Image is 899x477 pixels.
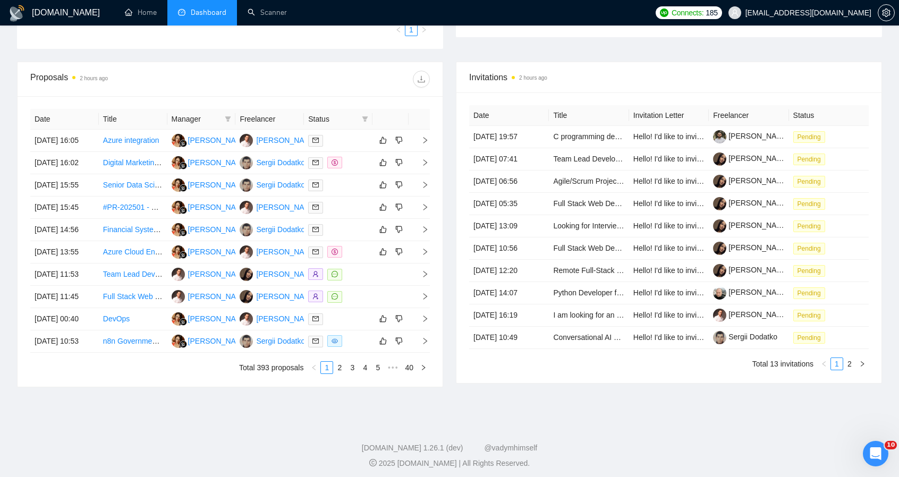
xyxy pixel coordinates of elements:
a: searchScanner [248,8,287,17]
img: logo [9,5,26,22]
td: Full Stack Web Developer for Quote Analysis SaaS [549,237,629,260]
button: dislike [393,156,405,169]
a: [PERSON_NAME] [713,310,790,319]
a: Digital Marketing Data Analyst - Multi‑channel Data Collection and Normalization [103,158,368,167]
span: right [413,159,429,166]
td: [DATE] 10:49 [469,327,549,349]
th: Date [30,109,99,130]
button: like [377,178,389,191]
img: DP [240,312,253,326]
span: user-add [312,271,319,277]
td: [DATE] 14:07 [469,282,549,304]
a: SDSergii Dodatko [240,158,305,166]
a: Financial Systems Developer Needed for [DOMAIN_NAME] Platform Analysis [103,225,359,234]
a: Looking for Interviewers for MERN Full-stack Vacancy [553,222,731,230]
span: filter [362,116,368,122]
a: [PERSON_NAME] [713,266,790,274]
span: right [413,181,429,189]
span: Dashboard [191,8,226,17]
a: Full Stack Web Developer for Quote Analysis SaaS [553,244,722,252]
span: right [421,27,427,33]
span: right [859,361,866,367]
button: like [377,156,389,169]
a: Team Lead Developer – Healthcare SaaS (Full-Stack .NET & Next.js) [553,155,781,163]
span: user [731,9,739,16]
td: #PR-202501 - On-Premise to Azure Migration Architect and Project Manager [99,197,167,219]
span: Pending [793,310,825,321]
span: Pending [793,265,825,277]
span: Status [308,113,358,125]
img: DP [240,245,253,259]
a: Pending [793,132,829,141]
a: [PERSON_NAME] [713,288,790,296]
span: filter [360,111,370,127]
span: right [420,364,427,371]
button: like [377,312,389,325]
img: c1QcHlxZKC7OvntPHlYmMwKU_sZ42jChqBqVEuYCxTyc8xc8LhzmhavM7iWLLPzMBv [713,175,726,188]
span: setting [878,8,894,17]
button: right [856,357,869,370]
span: ••• [384,361,401,374]
span: 10 [885,441,897,449]
div: [PERSON_NAME] [188,179,249,191]
a: Agile/Scrum Project Manager Needed - [DEMOGRAPHIC_DATA] Speaker [553,177,798,185]
span: left [821,361,827,367]
a: KM[PERSON_NAME] [240,269,317,278]
img: c1QcHlxZKC7OvntPHlYmMwKU_sZ42jChqBqVEuYCxTyc8xc8LhzmhavM7iWLLPzMBv [713,219,726,233]
a: DP[PERSON_NAME] [240,247,317,255]
a: Conversational AI Developer (FastAPI + Elasticsearch + LLM Integration) [553,333,794,342]
a: n8n Government Bidding Automation System (Build + Maintenance) (NC Bids) [103,337,360,345]
a: Pending [793,311,829,319]
img: c1_dmzTgcx42I1lTd1UGi-cASafTxFuikBacIjJ2kP8ugXmBQ6b1WGeAU4rXnZeKQx [713,286,726,300]
a: MV[PERSON_NAME] [172,336,249,345]
td: Full Stack Web Developer for Quote Analysis SaaS [99,286,167,308]
span: filter [225,116,231,122]
div: [PERSON_NAME] [188,201,249,213]
span: like [379,181,387,189]
span: dislike [395,225,403,234]
td: Financial Systems Developer Needed for ASP.NET Platform Analysis [99,219,167,241]
div: [PERSON_NAME] [188,268,249,280]
img: gigradar-bm.png [180,184,187,192]
div: Proposals [30,71,230,88]
button: setting [878,4,895,21]
button: dislike [393,178,405,191]
a: DP[PERSON_NAME] [172,292,249,300]
li: 40 [401,361,417,374]
td: [DATE] 07:41 [469,148,549,171]
a: MV[PERSON_NAME] [172,202,249,211]
button: dislike [393,201,405,214]
img: gigradar-bm.png [180,207,187,214]
td: Azure integration [99,130,167,152]
img: DP [240,134,253,147]
iframe: Intercom live chat [863,441,888,466]
img: MV [172,312,185,326]
li: Next Page [417,361,430,374]
td: [DATE] 06:56 [469,171,549,193]
span: Manager [172,113,221,125]
td: DevOps [99,308,167,330]
button: like [377,201,389,214]
a: [DOMAIN_NAME] 1.26.1 (dev) [362,444,463,452]
span: like [379,314,387,323]
span: Pending [793,198,825,210]
span: Invitations [469,71,869,84]
span: right [413,203,429,211]
a: Senior Data Scientist & Python developer for Multimodal Video Understanding Pipeline [103,181,388,189]
span: left [395,27,402,33]
div: [PERSON_NAME] [188,246,249,258]
a: Full Stack Web Developer for Pricing SaaS [553,199,695,208]
span: mail [312,204,319,210]
span: Pending [793,287,825,299]
button: dislike [393,223,405,236]
td: C programming developer [549,126,629,148]
a: Pending [793,288,829,297]
img: c1QcHlxZKC7OvntPHlYmMwKU_sZ42jChqBqVEuYCxTyc8xc8LhzmhavM7iWLLPzMBv [713,242,726,255]
span: Pending [793,131,825,143]
span: Pending [793,220,825,232]
span: like [379,225,387,234]
a: [PERSON_NAME] [713,154,790,163]
button: download [413,71,430,88]
span: mail [312,137,319,143]
span: dislike [395,136,403,144]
